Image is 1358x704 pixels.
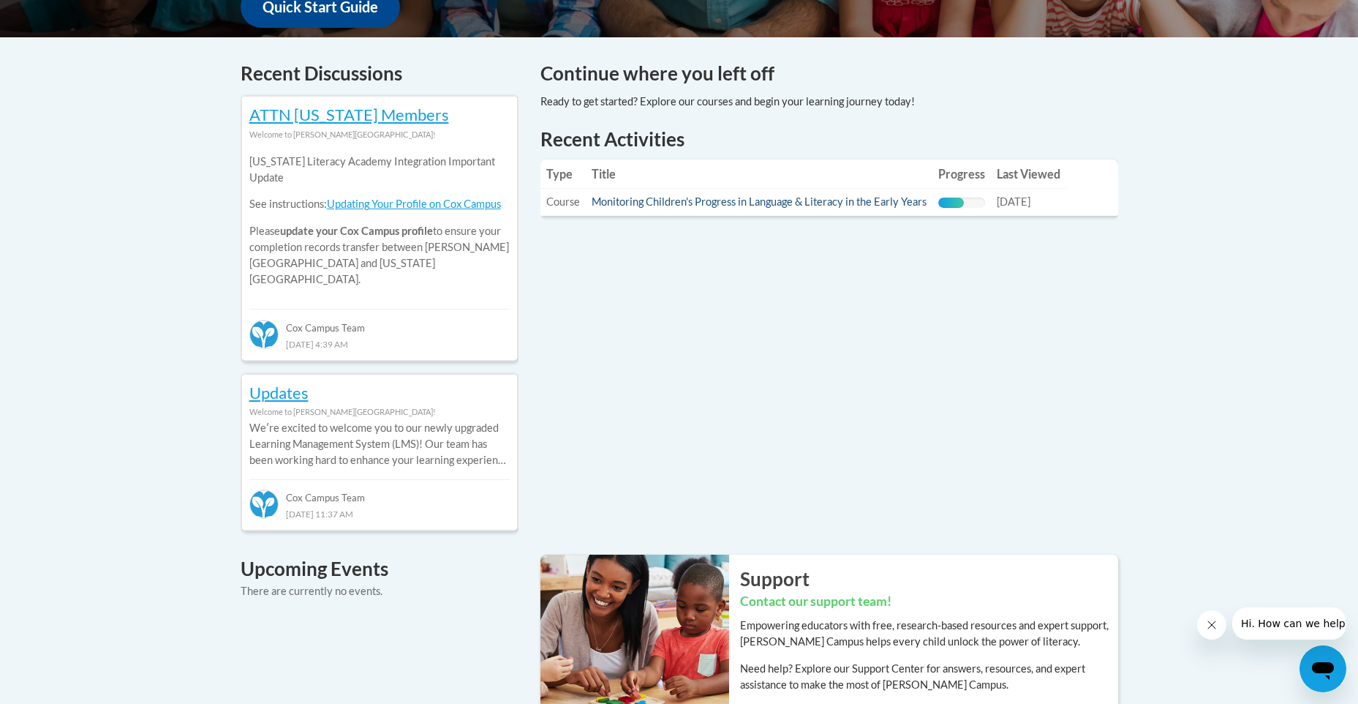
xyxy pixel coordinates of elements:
th: Progress [932,160,991,189]
span: Course [546,195,580,208]
th: Last Viewed [991,160,1066,189]
img: Cox Campus Team [249,320,279,349]
h3: Contact our support team! [740,593,1118,611]
p: Weʹre excited to welcome you to our newly upgraded Learning Management System (LMS)! Our team has... [249,420,510,468]
span: There are currently no events. [241,585,382,597]
h4: Recent Discussions [241,59,518,88]
span: [DATE] [997,195,1030,208]
h4: Continue where you left off [540,59,1118,88]
a: Monitoring Children's Progress in Language & Literacy in the Early Years [592,195,927,208]
a: ATTN [US_STATE] Members [249,105,449,124]
div: Welcome to [PERSON_NAME][GEOGRAPHIC_DATA]! [249,127,510,143]
th: Type [540,160,586,189]
a: Updating Your Profile on Cox Campus [327,198,501,210]
iframe: Close message [1197,610,1226,640]
span: Hi. How can we help? [9,10,118,22]
h2: Support [740,566,1118,592]
div: Progress, % [938,198,965,208]
p: Need help? Explore our Support Center for answers, resources, and expert assistance to make the m... [740,661,1118,693]
iframe: Message from company [1232,607,1346,640]
a: Updates [249,383,309,402]
p: [US_STATE] Literacy Academy Integration Important Update [249,154,510,186]
div: Cox Campus Team [249,479,510,506]
h1: Recent Activities [540,126,1118,152]
p: Empowering educators with free, research-based resources and expert support, [PERSON_NAME] Campus... [740,618,1118,650]
img: Cox Campus Team [249,490,279,519]
p: See instructions: [249,196,510,212]
div: Welcome to [PERSON_NAME][GEOGRAPHIC_DATA]! [249,404,510,420]
iframe: Button to launch messaging window [1299,645,1346,692]
div: [DATE] 11:37 AM [249,506,510,522]
th: Title [586,160,932,189]
h4: Upcoming Events [241,555,518,583]
div: Cox Campus Team [249,309,510,335]
div: [DATE] 4:39 AM [249,336,510,352]
b: update your Cox Campus profile [280,225,433,237]
div: Please to ensure your completion records transfer between [PERSON_NAME][GEOGRAPHIC_DATA] and [US_... [249,143,510,299]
